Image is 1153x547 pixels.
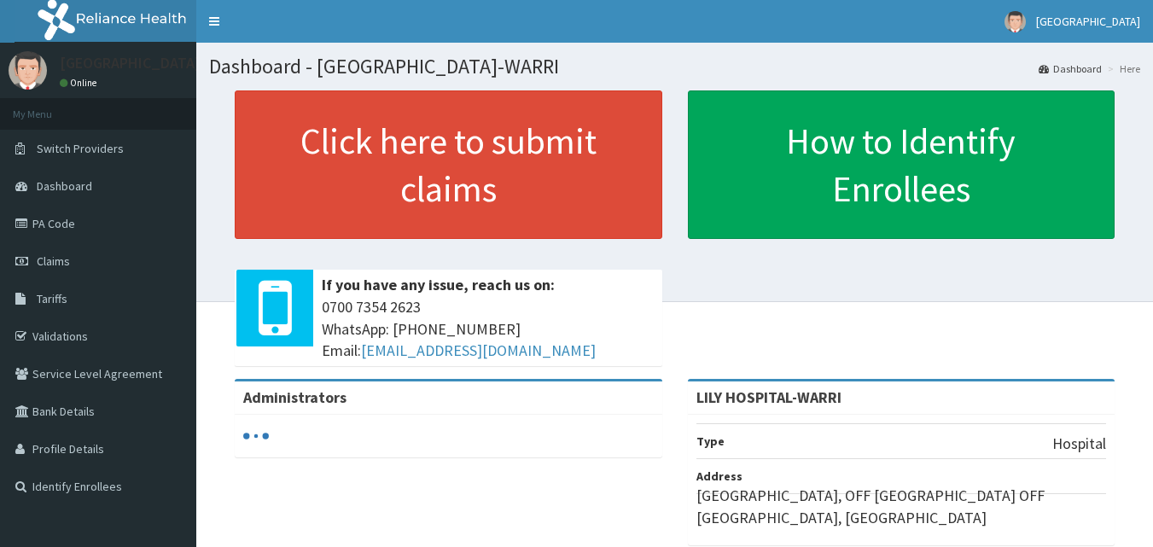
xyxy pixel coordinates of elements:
[688,90,1115,239] a: How to Identify Enrollees
[361,340,596,360] a: [EMAIL_ADDRESS][DOMAIN_NAME]
[209,55,1140,78] h1: Dashboard - [GEOGRAPHIC_DATA]-WARRI
[696,485,1107,528] p: [GEOGRAPHIC_DATA], OFF [GEOGRAPHIC_DATA] OFF [GEOGRAPHIC_DATA], [GEOGRAPHIC_DATA]
[60,55,201,71] p: [GEOGRAPHIC_DATA]
[1052,433,1106,455] p: Hospital
[243,423,269,449] svg: audio-loading
[696,387,841,407] strong: LILY HOSPITAL-WARRI
[696,468,742,484] b: Address
[322,275,555,294] b: If you have any issue, reach us on:
[696,434,725,449] b: Type
[1039,61,1102,76] a: Dashboard
[243,387,346,407] b: Administrators
[1036,14,1140,29] span: [GEOGRAPHIC_DATA]
[235,90,662,239] a: Click here to submit claims
[1005,11,1026,32] img: User Image
[37,253,70,269] span: Claims
[37,291,67,306] span: Tariffs
[1104,61,1140,76] li: Here
[322,296,654,362] span: 0700 7354 2623 WhatsApp: [PHONE_NUMBER] Email:
[37,178,92,194] span: Dashboard
[37,141,124,156] span: Switch Providers
[60,77,101,89] a: Online
[9,51,47,90] img: User Image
